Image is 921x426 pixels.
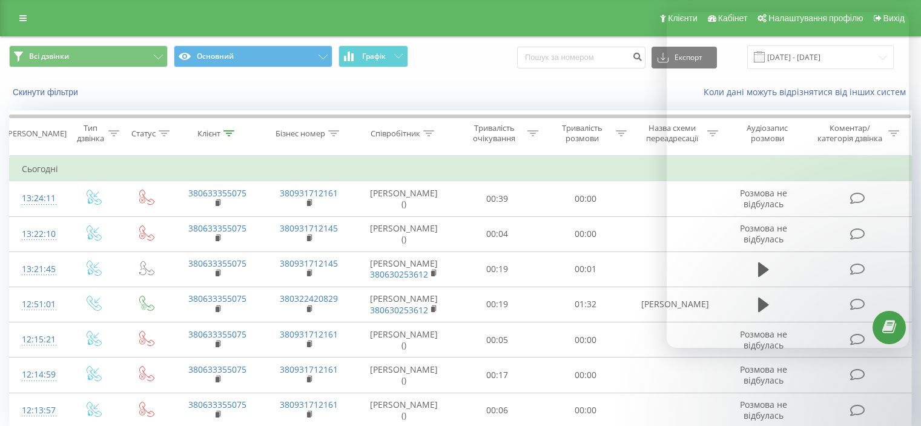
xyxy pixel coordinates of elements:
td: 00:19 [454,251,541,287]
td: [PERSON_NAME] () [355,216,454,251]
div: 13:21:45 [22,258,54,281]
a: 380633355075 [188,328,246,340]
a: 380633355075 [188,399,246,410]
td: [PERSON_NAME] [629,287,721,322]
iframe: Intercom live chat [880,358,909,387]
span: Розмова не відбулась [740,364,787,386]
a: 380931712161 [280,328,338,340]
td: [PERSON_NAME] () [355,181,454,216]
div: 12:13:57 [22,399,54,422]
td: 00:00 [541,181,629,216]
div: [PERSON_NAME] [5,128,67,139]
a: 380633355075 [188,222,246,234]
a: 380633355075 [188,258,246,269]
button: Графік [338,45,408,67]
span: Розмова не відбулась [740,399,787,421]
a: 380630253612 [370,304,428,316]
a: 380322420829 [280,293,338,304]
div: Тривалість розмови [552,123,613,144]
div: Тривалість очікування [464,123,525,144]
td: 00:04 [454,216,541,251]
button: Скинути фільтри [9,87,84,98]
td: 00:00 [541,322,629,358]
a: 380630253612 [370,268,428,280]
td: 00:05 [454,322,541,358]
td: [PERSON_NAME] [355,251,454,287]
td: 00:00 [541,216,629,251]
div: 12:14:59 [22,363,54,387]
div: Статус [131,128,156,139]
td: 00:19 [454,287,541,322]
td: 00:00 [541,358,629,393]
span: Графік [362,52,386,61]
div: 13:22:10 [22,222,54,246]
td: Сьогодні [10,157,912,181]
div: Тип дзвінка [76,123,105,144]
div: Співробітник [371,128,420,139]
iframe: Intercom live chat [667,12,909,348]
a: 380931712145 [280,222,338,234]
td: 00:01 [541,251,629,287]
div: Назва схеми переадресації [641,123,704,144]
td: [PERSON_NAME] () [355,358,454,393]
a: 380931712145 [280,258,338,269]
div: Бізнес номер [276,128,325,139]
td: 00:17 [454,358,541,393]
div: 13:24:11 [22,187,54,210]
a: 380931712161 [280,399,338,410]
td: 00:39 [454,181,541,216]
input: Пошук за номером [517,47,645,68]
div: 12:15:21 [22,328,54,351]
a: 380931712161 [280,364,338,375]
td: [PERSON_NAME] [355,287,454,322]
span: Розмова не відбулась [740,328,787,351]
a: 380633355075 [188,187,246,199]
span: Всі дзвінки [29,52,69,61]
a: 380633355075 [188,293,246,304]
button: Основний [174,45,332,67]
a: 380931712161 [280,187,338,199]
button: Всі дзвінки [9,45,168,67]
td: [PERSON_NAME] () [355,322,454,358]
button: Експорт [652,47,717,68]
td: 01:32 [541,287,629,322]
a: 380633355075 [188,364,246,375]
div: 12:51:01 [22,293,54,316]
div: Клієнт [197,128,220,139]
